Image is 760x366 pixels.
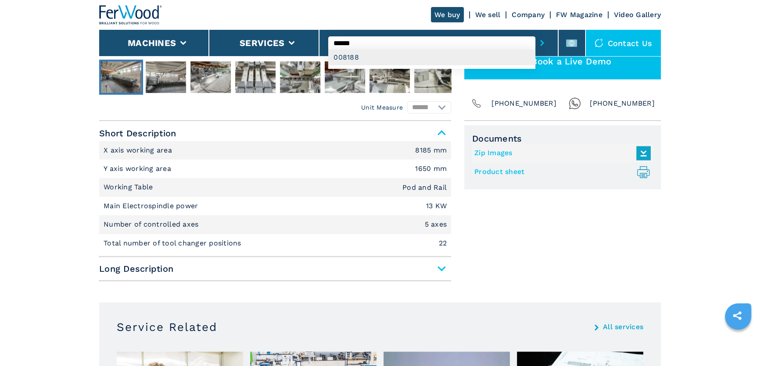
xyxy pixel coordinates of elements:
[369,61,410,93] img: e679fcaed544cfd0318b3d995d93c991
[117,320,217,334] h3: Service Related
[474,165,646,179] a: Product sheet
[99,261,451,277] span: Long Description
[325,61,365,93] img: 4a6b27d8bd22cdfa10a900d3620ba4b4
[128,38,176,48] button: Machines
[590,97,655,110] span: [PHONE_NUMBER]
[190,61,231,93] img: 22ce060b8cae303d87f8e457dd5c15d4
[614,11,661,19] a: Video Gallery
[474,146,646,160] a: Zip Images
[603,323,643,330] a: All services
[569,97,581,110] img: Whatsapp
[240,38,284,48] button: Services
[328,50,535,65] div: 008188
[595,39,603,47] img: Contact us
[723,327,753,359] iframe: Chat
[470,97,483,110] img: Phone
[99,60,143,95] button: Go to Slide 1
[235,61,276,93] img: 06c64358cd54bbb1c0d5e277d7540e21
[464,44,661,79] button: Book a Live Demo
[99,60,451,95] nav: Thumbnail Navigation
[99,5,162,25] img: Ferwood
[412,60,456,95] button: Go to Slide 8
[99,141,451,252] div: Short Description
[104,146,174,155] p: X axis working area
[415,165,447,172] em: 1650 mm
[726,305,748,327] a: sharethis
[556,11,602,19] a: FW Magazine
[535,33,549,53] button: submit-button
[415,147,447,154] em: 8185 mm
[104,164,173,174] p: Y axis working area
[104,201,201,211] p: Main Electrospindle power
[586,30,661,56] div: Contact us
[414,61,455,93] img: 5e14c781e5024d2bc2c03b0f854f1dfa
[475,11,501,19] a: We sell
[431,7,464,22] a: We buy
[425,221,447,228] em: 5 axes
[146,61,186,93] img: 8348be618487fca07faf00a00523955a
[491,97,556,110] span: [PHONE_NUMBER]
[472,133,653,144] span: Documents
[189,60,233,95] button: Go to Slide 3
[323,60,367,95] button: Go to Slide 6
[104,220,201,229] p: Number of controlled axes
[512,11,545,19] a: Company
[402,184,447,191] em: Pod and Rail
[144,60,188,95] button: Go to Slide 2
[531,56,611,67] span: Book a Live Demo
[280,61,320,93] img: 9158ef8b57ef96c833e935df4a1a6e6d
[426,203,447,210] em: 13 KW
[233,60,277,95] button: Go to Slide 4
[361,103,403,112] em: Unit Measure
[104,238,244,248] p: Total number of tool changer positions
[101,61,141,93] img: fb38b71be52cb4fe5756f61d8d34c1ab
[99,125,451,141] span: Short Description
[439,240,447,247] em: 22
[368,60,412,95] button: Go to Slide 7
[104,182,155,192] p: Working Table
[278,60,322,95] button: Go to Slide 5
